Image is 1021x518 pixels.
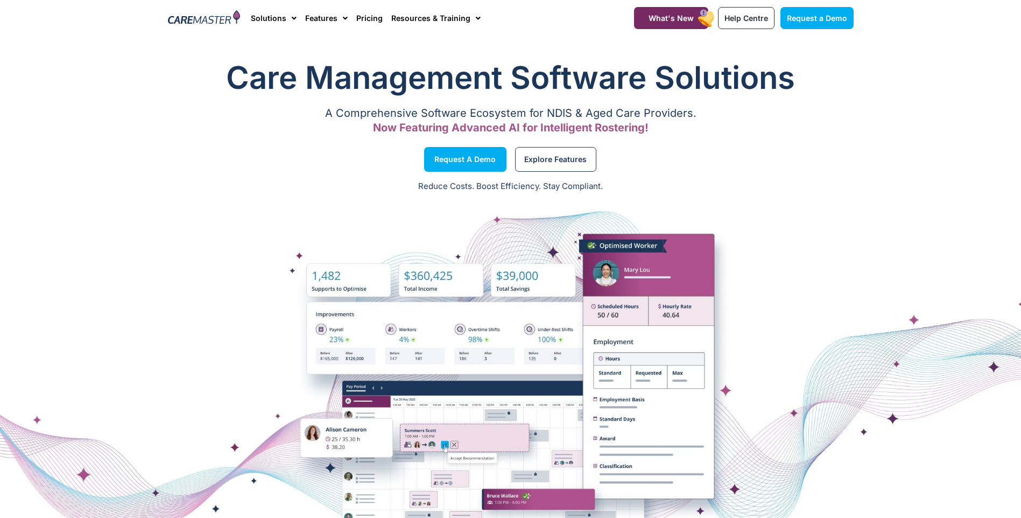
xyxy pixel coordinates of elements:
span: Now Featuring Advanced AI for Intelligent Rostering! [373,121,649,134]
span: Explore Features [524,157,587,162]
h1: Care Management Software Solutions [168,56,854,99]
span: Help Centre [724,13,768,23]
img: CareMaster Logo [168,10,241,26]
p: Reduce Costs. Boost Efficiency. Stay Compliant. [6,180,1015,193]
a: Request a Demo [424,147,506,172]
a: Help Centre [718,7,774,29]
span: What's New [649,13,694,23]
span: Request a Demo [787,13,847,23]
a: What's New [634,7,708,29]
span: Request a Demo [434,157,496,162]
a: Request a Demo [780,7,854,29]
p: A Comprehensive Software Ecosystem for NDIS & Aged Care Providers. [168,110,854,117]
a: Explore Features [515,147,596,172]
